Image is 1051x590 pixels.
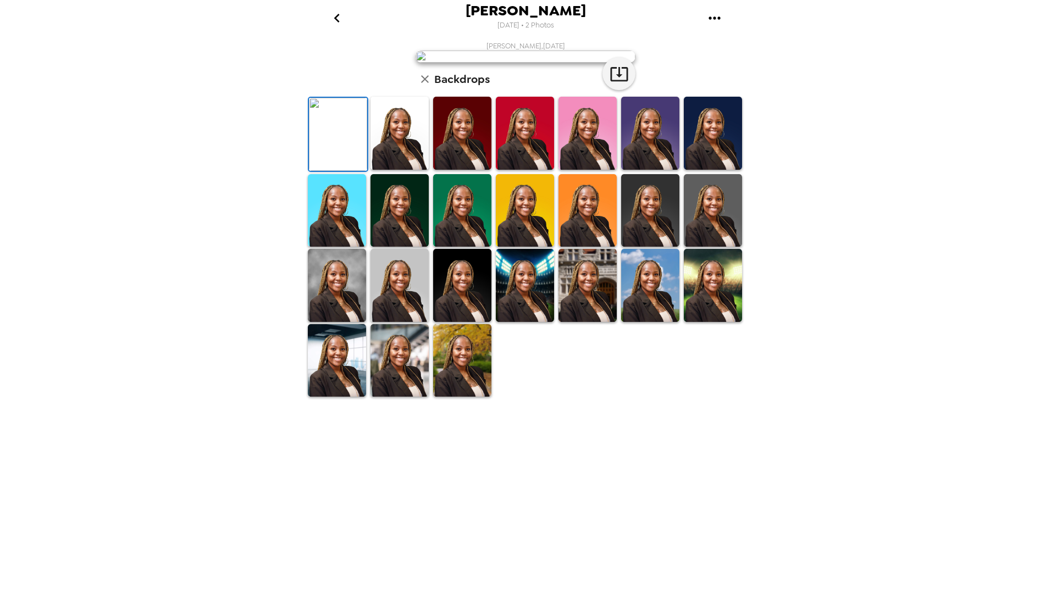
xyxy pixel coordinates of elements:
img: user [416,51,635,63]
span: [PERSON_NAME] [466,3,586,18]
h6: Backdrops [434,70,490,88]
span: [PERSON_NAME] , [DATE] [486,41,565,51]
span: [DATE] • 2 Photos [497,18,554,33]
img: Original [309,98,367,171]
